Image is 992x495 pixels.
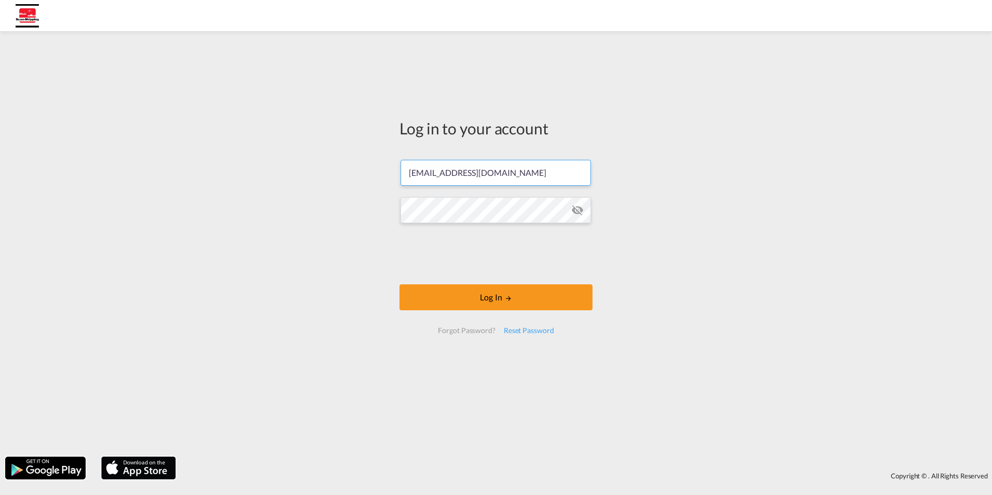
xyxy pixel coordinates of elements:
img: 14889e00a94e11eea43deb41f6cedd1b.jpg [16,4,39,27]
button: LOGIN [399,284,593,310]
div: Reset Password [500,321,558,340]
div: Log in to your account [399,117,593,139]
md-icon: icon-eye-off [571,204,584,216]
img: apple.png [100,456,177,480]
div: Copyright © . All Rights Reserved [181,467,992,485]
img: google.png [4,456,87,480]
input: Enter email/phone number [401,160,591,186]
iframe: reCAPTCHA [417,233,575,274]
div: Forgot Password? [434,321,499,340]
